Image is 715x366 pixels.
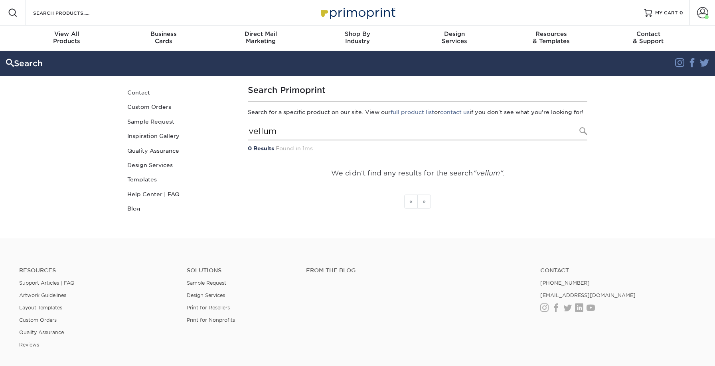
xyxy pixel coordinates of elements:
a: Contact& Support [600,26,697,51]
div: Marketing [212,30,309,45]
div: Products [18,30,115,45]
input: Search Products... [248,123,587,141]
span: Business [115,30,212,37]
h4: Solutions [187,267,294,274]
em: "vellum" [473,169,503,177]
a: DesignServices [406,26,503,51]
div: Industry [309,30,406,45]
a: full product list [391,109,434,115]
a: Contact [540,267,696,274]
a: Print for Nonprofits [187,317,235,323]
h4: From the Blog [306,267,519,274]
a: BusinessCards [115,26,212,51]
a: Artwork Guidelines [19,292,66,298]
a: Sample Request [187,280,226,286]
div: Services [406,30,503,45]
span: Design [406,30,503,37]
a: [PHONE_NUMBER] [540,280,590,286]
strong: 0 Results [248,145,274,152]
a: Design Services [124,158,232,172]
span: 0 [679,10,683,16]
a: Quality Assurance [124,144,232,158]
a: Custom Orders [124,100,232,114]
div: & Support [600,30,697,45]
h4: Resources [19,267,175,274]
a: Direct MailMarketing [212,26,309,51]
a: Support Articles | FAQ [19,280,75,286]
span: Shop By [309,30,406,37]
input: SEARCH PRODUCTS..... [32,8,110,18]
img: Primoprint [318,4,397,21]
a: Layout Templates [19,305,62,311]
a: Contact [124,85,232,100]
a: View AllProducts [18,26,115,51]
a: Shop ByIndustry [309,26,406,51]
p: Search for a specific product on our site. View our or if you don't see what you're looking for! [248,108,587,116]
div: & Templates [503,30,600,45]
a: Blog [124,201,232,216]
a: Help Center | FAQ [124,187,232,201]
a: Custom Orders [19,317,57,323]
a: Resources& Templates [503,26,600,51]
span: Found in 1ms [276,145,313,152]
span: Resources [503,30,600,37]
p: We didn't find any results for the search . [248,168,587,179]
span: Contact [600,30,697,37]
a: [EMAIL_ADDRESS][DOMAIN_NAME] [540,292,636,298]
span: Direct Mail [212,30,309,37]
a: Inspiration Gallery [124,129,232,143]
a: Design Services [187,292,225,298]
h1: Search Primoprint [248,85,587,95]
a: Print for Resellers [187,305,230,311]
div: Cards [115,30,212,45]
a: contact us [440,109,470,115]
a: Reviews [19,342,39,348]
a: Quality Assurance [19,329,64,335]
span: View All [18,30,115,37]
a: Sample Request [124,114,232,129]
a: Templates [124,172,232,187]
span: MY CART [655,10,678,16]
